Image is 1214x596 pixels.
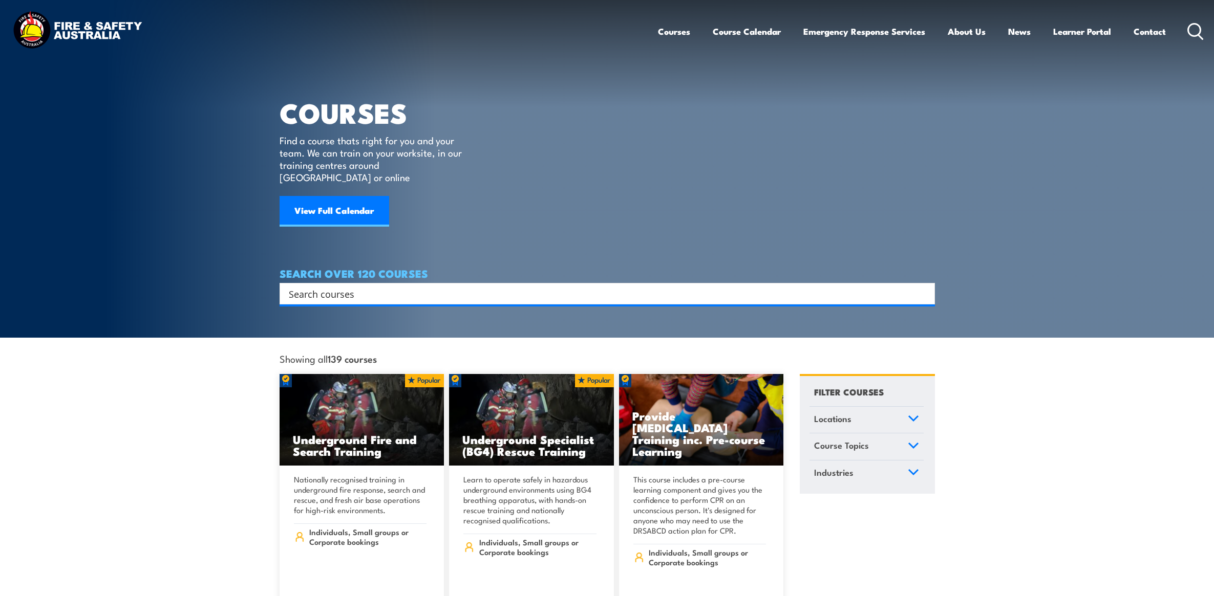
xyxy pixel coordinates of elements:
a: View Full Calendar [280,196,389,227]
span: Individuals, Small groups or Corporate bookings [309,527,427,546]
input: Search input [289,286,912,301]
button: Search magnifier button [917,286,931,301]
a: About Us [948,18,986,45]
img: Underground mine rescue [449,374,614,466]
form: Search form [291,286,914,301]
a: Learner Portal [1053,18,1111,45]
img: Low Voltage Rescue and Provide CPR [619,374,784,466]
h4: SEARCH OVER 120 COURSES [280,268,935,279]
a: Contact [1134,18,1166,45]
h1: COURSES [280,100,477,124]
a: News [1008,18,1031,45]
p: Nationally recognised training in underground fire response, search and rescue, and fresh air bas... [294,474,427,515]
span: Locations [814,412,851,426]
a: Course Calendar [713,18,781,45]
a: Locations [810,407,924,433]
h3: Provide [MEDICAL_DATA] Training inc. Pre-course Learning [632,410,771,457]
p: Learn to operate safely in hazardous underground environments using BG4 breathing apparatus, with... [463,474,597,525]
h3: Underground Specialist (BG4) Rescue Training [462,433,601,457]
span: Course Topics [814,438,869,452]
img: Underground mine rescue [280,374,444,466]
span: Industries [814,466,854,479]
a: Industries [810,460,924,487]
strong: 139 courses [328,351,377,365]
p: Find a course thats right for you and your team. We can train on your worksite, in our training c... [280,134,466,183]
span: Individuals, Small groups or Corporate bookings [649,547,766,567]
a: Underground Specialist (BG4) Rescue Training [449,374,614,466]
a: Course Topics [810,433,924,460]
span: Individuals, Small groups or Corporate bookings [479,537,597,557]
a: Underground Fire and Search Training [280,374,444,466]
h4: FILTER COURSES [814,385,884,399]
p: This course includes a pre-course learning component and gives you the confidence to perform CPR ... [633,474,766,536]
a: Emergency Response Services [803,18,925,45]
h3: Underground Fire and Search Training [293,433,431,457]
a: Provide [MEDICAL_DATA] Training inc. Pre-course Learning [619,374,784,466]
span: Showing all [280,353,377,364]
a: Courses [658,18,690,45]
